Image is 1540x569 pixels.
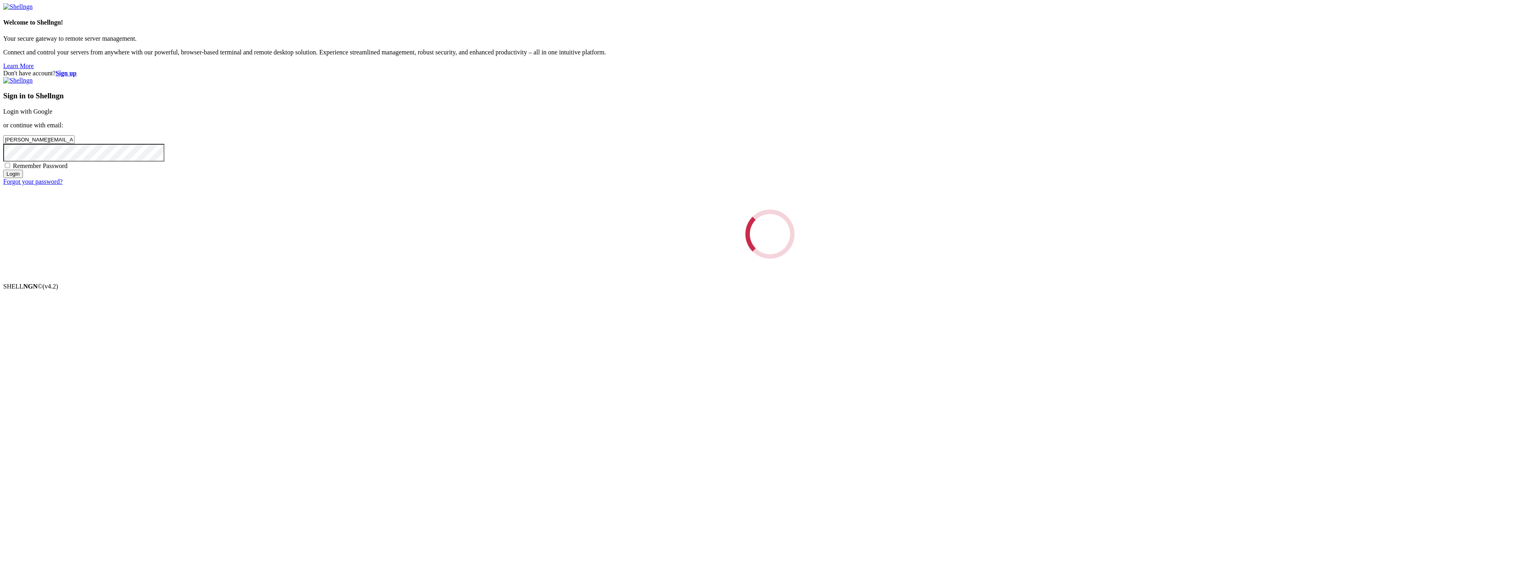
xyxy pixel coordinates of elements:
[23,283,38,290] b: NGN
[3,178,62,185] a: Forgot your password?
[741,206,799,263] div: Loading...
[3,70,1537,77] div: Don't have account?
[3,3,33,10] img: Shellngn
[3,35,1537,42] p: Your secure gateway to remote server management.
[56,70,77,77] a: Sign up
[3,77,33,84] img: Shellngn
[3,170,23,178] input: Login
[3,91,1537,100] h3: Sign in to Shellngn
[3,62,34,69] a: Learn More
[3,108,52,115] a: Login with Google
[3,19,1537,26] h4: Welcome to Shellngn!
[3,49,1537,56] p: Connect and control your servers from anywhere with our powerful, browser-based terminal and remo...
[3,122,1537,129] p: or continue with email:
[13,162,68,169] span: Remember Password
[3,283,58,290] span: SHELL ©
[3,135,75,144] input: Email address
[5,163,10,168] input: Remember Password
[43,283,58,290] span: 4.2.0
